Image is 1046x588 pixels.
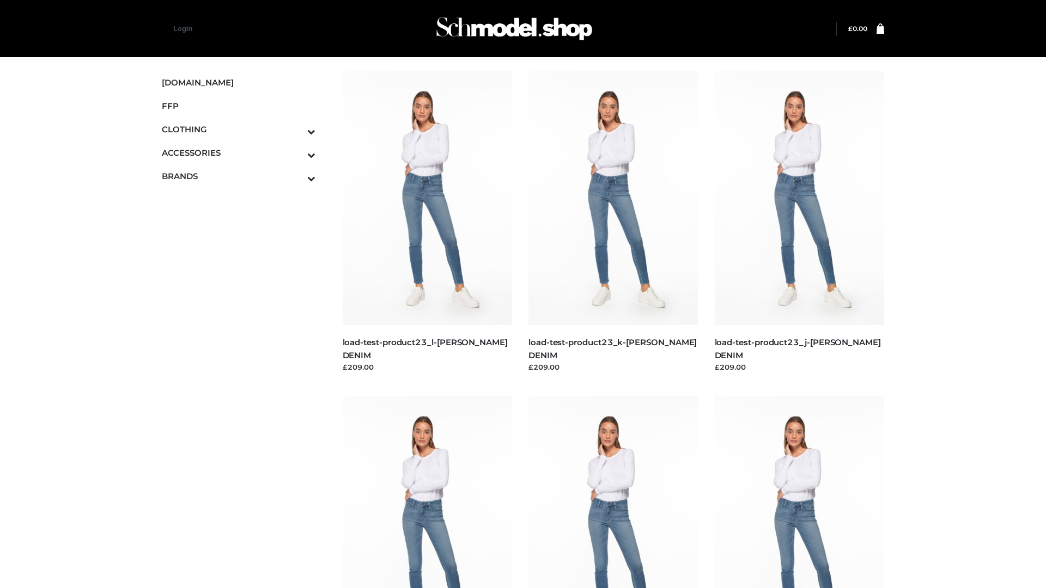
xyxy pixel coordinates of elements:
a: ACCESSORIESToggle Submenu [162,141,315,164]
span: [DOMAIN_NAME] [162,76,315,89]
span: FFP [162,100,315,112]
a: Login [173,24,192,33]
div: £209.00 [528,362,698,372]
a: load-test-product23_j-[PERSON_NAME] DENIM [715,337,881,360]
bdi: 0.00 [848,24,867,33]
button: Toggle Submenu [277,164,315,188]
a: [DOMAIN_NAME] [162,71,315,94]
span: £ [848,24,853,33]
span: ACCESSORIES [162,146,315,159]
span: BRANDS [162,170,315,182]
button: Toggle Submenu [277,141,315,164]
div: £209.00 [343,362,513,372]
a: CLOTHINGToggle Submenu [162,118,315,141]
img: Schmodel Admin 964 [433,7,596,50]
a: load-test-product23_l-[PERSON_NAME] DENIM [343,337,508,360]
a: £0.00 [848,24,867,33]
a: load-test-product23_k-[PERSON_NAME] DENIM [528,337,697,360]
button: Toggle Submenu [277,118,315,141]
a: FFP [162,94,315,118]
div: £209.00 [715,362,885,372]
span: CLOTHING [162,123,315,136]
a: BRANDSToggle Submenu [162,164,315,188]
